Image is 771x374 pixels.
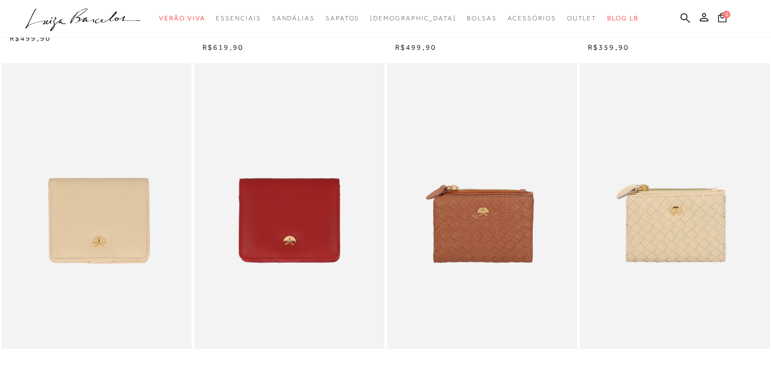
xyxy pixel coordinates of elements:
a: categoryNavScreenReaderText [508,9,556,28]
img: CARTEIRA PORTA-CARTÕES PEQUENA EM COURO TRAMADO BAUNILHA [581,65,769,347]
span: Bolsas [467,14,497,22]
img: CARTEIRA PORTA-CARTÕES PEQUENA EM COURO TRAMADO CARAMELO [388,65,576,347]
span: Sapatos [326,14,359,22]
span: Sandálias [272,14,315,22]
span: R$499,90 [395,43,437,51]
a: categoryNavScreenReaderText [272,9,315,28]
a: CARTEIRA PEQUENA FECHO MAGNÉTICO BAUNILHA CARTEIRA PEQUENA FECHO MAGNÉTICO BAUNILHA [3,65,191,347]
button: 0 [715,12,730,26]
span: 0 [723,11,730,18]
span: Essenciais [216,14,261,22]
a: categoryNavScreenReaderText [159,9,205,28]
span: R$499,90 [10,34,51,42]
span: R$359,90 [588,43,630,51]
a: BLOG LB [607,9,638,28]
a: categoryNavScreenReaderText [567,9,597,28]
span: [DEMOGRAPHIC_DATA] [370,14,456,22]
a: categoryNavScreenReaderText [467,9,497,28]
span: Outlet [567,14,597,22]
a: CARTEIRA PORTA-CARTÕES PEQUENA EM COURO TRAMADO CARAMELO CARTEIRA PORTA-CARTÕES PEQUENA EM COURO ... [388,65,576,347]
img: CARTEIRA PEQUENA FECHO MAGNÉTICO VERMELHO RED [195,65,383,347]
span: Verão Viva [159,14,205,22]
span: BLOG LB [607,14,638,22]
a: categoryNavScreenReaderText [216,9,261,28]
a: CARTEIRA PEQUENA FECHO MAGNÉTICO VERMELHO RED CARTEIRA PEQUENA FECHO MAGNÉTICO VERMELHO RED [195,65,383,347]
img: CARTEIRA PEQUENA FECHO MAGNÉTICO BAUNILHA [3,65,191,347]
a: CARTEIRA PORTA-CARTÕES PEQUENA EM COURO TRAMADO BAUNILHA CARTEIRA PORTA-CARTÕES PEQUENA EM COURO ... [581,65,769,347]
span: R$619,90 [202,43,244,51]
a: noSubCategoriesText [370,9,456,28]
span: Acessórios [508,14,556,22]
a: categoryNavScreenReaderText [326,9,359,28]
